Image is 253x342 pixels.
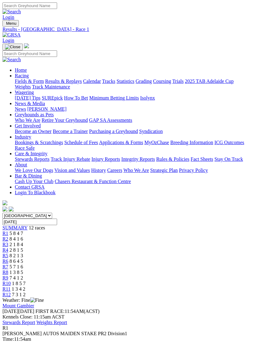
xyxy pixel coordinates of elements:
div: Get Involved [15,129,251,134]
a: Weights [15,84,31,89]
span: FIRST RACE: [35,309,64,314]
a: [DATE] Tips [15,95,40,100]
a: Applications & Forms [99,140,143,145]
a: Contact GRSA [15,184,44,190]
a: Syndication [139,129,163,134]
img: Search [2,9,21,15]
a: Retire Your Greyhound [42,118,88,123]
a: Purchasing a Greyhound [89,129,138,134]
a: Trials [172,79,184,84]
input: Search [2,50,57,57]
a: Track Maintenance [32,84,70,89]
a: Greyhounds as Pets [15,112,54,117]
input: Search [2,2,57,9]
a: Login To Blackbook [15,190,56,195]
a: R10 [2,281,11,286]
a: Careers [107,168,122,173]
img: twitter.svg [9,207,14,212]
span: 7 3 1 2 [12,292,26,297]
a: R2 [2,236,8,242]
a: Weights Report [36,320,67,325]
a: SUMMARY [2,225,27,230]
a: Results - [GEOGRAPHIC_DATA] - Race 1 [2,27,251,32]
a: Injury Reports [91,156,120,162]
div: Kennels Close: 11:15am ACST [2,314,251,320]
img: Close [5,45,20,49]
a: Rules & Policies [156,156,189,162]
button: Toggle navigation [2,20,19,27]
button: Toggle navigation [2,44,23,50]
div: About [15,168,251,173]
a: Results & Replays [45,79,82,84]
span: 11:54AM(ACST) [35,309,100,314]
a: Minimum Betting Limits [89,95,139,100]
span: R3 [2,242,8,247]
a: R12 [2,292,11,297]
a: Breeding Information [170,140,213,145]
span: 1 3 8 5 [10,270,23,275]
div: Wagering [15,95,251,101]
img: Fine [30,297,44,303]
span: R1 [2,325,8,331]
a: 2025 TAB Adelaide Cup [185,79,234,84]
div: Care & Integrity [15,156,251,162]
a: Stewards Reports [15,156,49,162]
img: Search [2,57,21,62]
a: MyOzChase [144,140,169,145]
div: [PERSON_NAME] AUTOS MAIDEN STAKE PR2 Division1 [2,331,251,336]
span: 8 4 1 6 [10,236,23,242]
div: Racing [15,79,251,90]
a: R4 [2,247,8,253]
a: Cash Up Your Club [15,179,53,184]
a: News & Media [15,101,45,106]
a: Get Involved [15,123,41,128]
a: Fields & Form [15,79,44,84]
span: R7 [2,264,8,269]
a: Vision and Values [54,168,90,173]
div: 11:54am [2,336,251,342]
div: Greyhounds as Pets [15,118,251,123]
a: Become a Trainer [53,129,88,134]
span: R6 [2,259,8,264]
a: R1 [2,231,8,236]
a: Isolynx [140,95,155,100]
a: Chasers Restaurant & Function Centre [55,179,131,184]
div: News & Media [15,106,251,112]
a: Grading [136,79,152,84]
a: History [91,168,106,173]
span: Weather: Fine [2,297,44,303]
img: logo-grsa-white.png [2,200,7,205]
a: Login [2,15,14,20]
a: Coursing [153,79,171,84]
span: R8 [2,270,8,275]
a: Home [15,67,27,73]
span: 8 6 4 5 [10,259,23,264]
a: R11 [2,286,10,292]
a: Care & Integrity [15,151,48,156]
span: 1 3 4 2 [12,286,25,292]
span: Menu [6,21,16,26]
a: We Love Our Dogs [15,168,53,173]
span: 2 1 8 4 [10,242,23,247]
a: Calendar [83,79,101,84]
a: Track Injury Rebate [51,156,90,162]
a: Who We Are [15,118,40,123]
img: logo-grsa-white.png [24,43,29,48]
a: R9 [2,275,8,280]
a: Wagering [15,90,34,95]
img: GRSA [2,32,21,38]
a: Fact Sheets [191,156,213,162]
a: Strategic Plan [150,168,178,173]
a: Who We Are [123,168,149,173]
span: [DATE] [2,309,19,314]
input: Select date [2,219,57,225]
span: [DATE] [2,309,34,314]
span: 8 2 1 3 [10,253,23,258]
a: SUREpick [42,95,63,100]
